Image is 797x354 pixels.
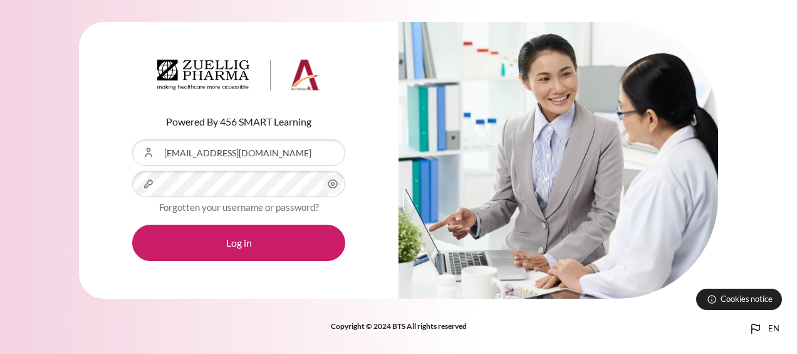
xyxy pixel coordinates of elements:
[768,323,779,335] span: en
[721,293,773,305] span: Cookies notice
[132,225,345,261] button: Log in
[159,201,319,213] a: Forgotten your username or password?
[696,289,782,310] button: Cookies notice
[743,316,784,341] button: Languages
[157,60,320,96] a: Architeck
[157,60,320,91] img: Architeck
[331,321,467,331] strong: Copyright © 2024 BTS All rights reserved
[132,139,345,166] input: Username or Email Address
[132,114,345,129] p: Powered By 456 SMART Learning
